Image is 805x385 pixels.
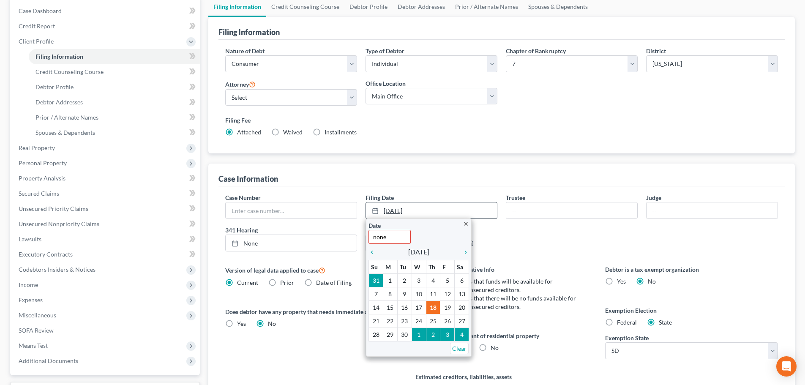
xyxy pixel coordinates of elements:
a: Clear [450,343,469,354]
th: W [412,260,426,274]
label: Debtor is a tax exempt organization [605,265,778,274]
span: State [659,319,672,326]
td: 18 [426,301,440,314]
span: Filing Information [35,53,83,60]
span: Date of Filing [316,279,352,286]
td: 2 [426,328,440,341]
label: 341 Hearing [221,226,502,235]
span: Executory Contracts [19,251,73,258]
span: Debtor estimates that there will be no funds available for distribution to unsecured creditors. [427,295,576,310]
label: Case Number [225,193,261,202]
td: 30 [397,328,412,341]
td: 3 [440,328,455,341]
span: Miscellaneous [19,311,56,319]
td: 23 [397,314,412,328]
a: Secured Claims [12,186,200,201]
div: Open Intercom Messenger [776,356,797,377]
span: Client Profile [19,38,54,45]
span: Unsecured Nonpriority Claims [19,220,99,227]
td: 2 [397,274,412,287]
span: Yes [617,278,626,285]
td: 8 [383,287,398,301]
label: Nature of Debt [225,46,265,55]
a: [DATE] [366,202,497,218]
span: Current [237,279,258,286]
th: F [440,260,455,274]
span: Waived [283,128,303,136]
span: No [268,320,276,327]
i: chevron_left [368,249,379,256]
a: Property Analysis [12,171,200,186]
td: 11 [426,287,440,301]
span: Attached [237,128,261,136]
input: 1/1/2013 [368,230,411,244]
span: Unsecured Priority Claims [19,205,88,212]
a: Unsecured Priority Claims [12,201,200,216]
a: None [226,235,357,251]
label: Attorney [225,79,256,89]
th: Tu [397,260,412,274]
span: No [491,344,499,351]
span: Debtor Profile [35,83,74,90]
a: Debtor Addresses [29,95,200,110]
td: 19 [440,301,455,314]
td: 9 [397,287,412,301]
a: Unsecured Nonpriority Claims [12,216,200,232]
a: chevron_left [368,247,379,257]
td: 13 [455,287,469,301]
input: -- [647,202,778,218]
td: 27 [455,314,469,328]
span: Credit Counseling Course [35,68,104,75]
span: Prior / Alternate Names [35,114,98,121]
th: M [383,260,398,274]
label: Does debtor have any property that needs immediate attention? [225,307,398,316]
th: Th [426,260,440,274]
a: Credit Counseling Course [29,64,200,79]
a: Filing Information [29,49,200,64]
td: 16 [397,301,412,314]
span: Spouses & Dependents [35,129,95,136]
td: 1 [383,274,398,287]
label: Office Location [366,79,406,88]
div: Case Information [218,174,278,184]
span: Secured Claims [19,190,59,197]
span: SOFA Review [19,327,54,334]
span: Debtor estimates that funds will be available for distribution to unsecured creditors. [427,278,553,293]
td: 22 [383,314,398,328]
span: Income [19,281,38,288]
th: Su [369,260,383,274]
span: Expenses [19,296,43,303]
span: Federal [617,319,637,326]
td: 26 [440,314,455,328]
td: 20 [455,301,469,314]
span: [DATE] [408,247,429,257]
td: 15 [383,301,398,314]
td: 29 [383,328,398,341]
a: chevron_right [458,247,469,257]
i: chevron_right [458,249,469,256]
a: SOFA Review [12,323,200,338]
td: 25 [426,314,440,328]
td: 24 [412,314,426,328]
span: Additional Documents [19,357,78,364]
td: 17 [412,301,426,314]
td: 12 [440,287,455,301]
label: Version of legal data applied to case [225,265,398,275]
a: Lawsuits [12,232,200,247]
td: 14 [369,301,383,314]
span: Codebtors Insiders & Notices [19,266,96,273]
label: Judge [646,193,661,202]
label: Date [368,221,381,230]
span: Installments [325,128,357,136]
span: Yes [237,320,246,327]
span: No [648,278,656,285]
a: Spouses & Dependents [29,125,200,140]
td: 10 [412,287,426,301]
label: Filing Fee [225,116,778,125]
a: Prior / Alternate Names [29,110,200,125]
label: Estimated creditors, liabilities, assets [415,372,588,381]
span: Debtor Addresses [35,98,83,106]
label: Debtor resides as tenant of residential property [415,331,588,340]
label: Trustee [506,193,525,202]
a: Debtor Profile [29,79,200,95]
